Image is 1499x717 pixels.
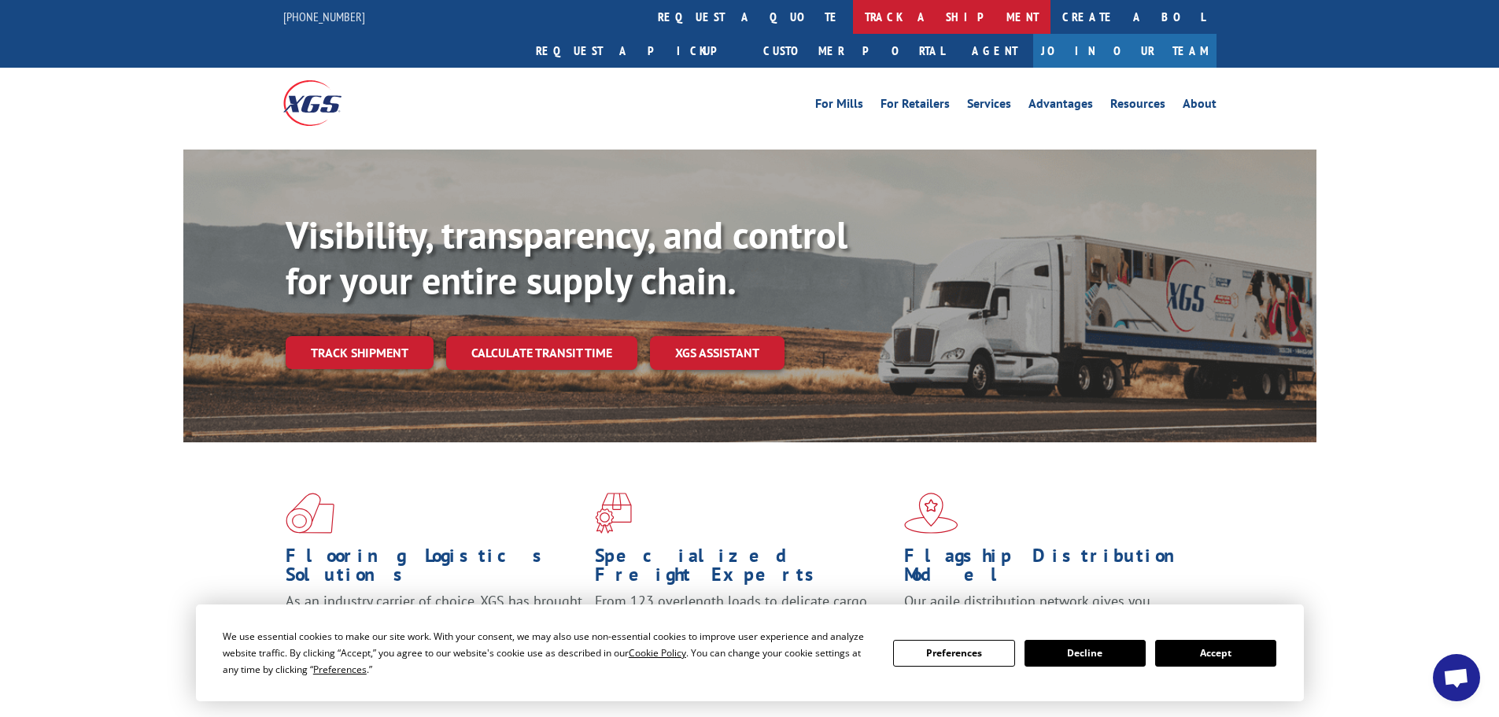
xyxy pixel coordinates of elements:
[1155,640,1276,667] button: Accept
[595,592,892,662] p: From 123 overlength loads to delicate cargo, our experienced staff knows the best way to move you...
[904,592,1194,629] span: Our agile distribution network gives you nationwide inventory management on demand.
[595,546,892,592] h1: Specialized Freight Experts
[893,640,1014,667] button: Preferences
[1033,34,1217,68] a: Join Our Team
[1433,654,1480,701] a: Open chat
[904,546,1202,592] h1: Flagship Distribution Model
[524,34,751,68] a: Request a pickup
[967,98,1011,115] a: Services
[446,336,637,370] a: Calculate transit time
[629,646,686,660] span: Cookie Policy
[1110,98,1165,115] a: Resources
[650,336,785,370] a: XGS ASSISTANT
[283,9,365,24] a: [PHONE_NUMBER]
[815,98,863,115] a: For Mills
[286,336,434,369] a: Track shipment
[1025,640,1146,667] button: Decline
[904,493,958,534] img: xgs-icon-flagship-distribution-model-red
[1028,98,1093,115] a: Advantages
[595,493,632,534] img: xgs-icon-focused-on-flooring-red
[286,592,582,648] span: As an industry carrier of choice, XGS has brought innovation and dedication to flooring logistics...
[881,98,950,115] a: For Retailers
[286,493,334,534] img: xgs-icon-total-supply-chain-intelligence-red
[286,546,583,592] h1: Flooring Logistics Solutions
[223,628,874,678] div: We use essential cookies to make our site work. With your consent, we may also use non-essential ...
[956,34,1033,68] a: Agent
[286,210,847,305] b: Visibility, transparency, and control for your entire supply chain.
[313,663,367,676] span: Preferences
[751,34,956,68] a: Customer Portal
[196,604,1304,701] div: Cookie Consent Prompt
[1183,98,1217,115] a: About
